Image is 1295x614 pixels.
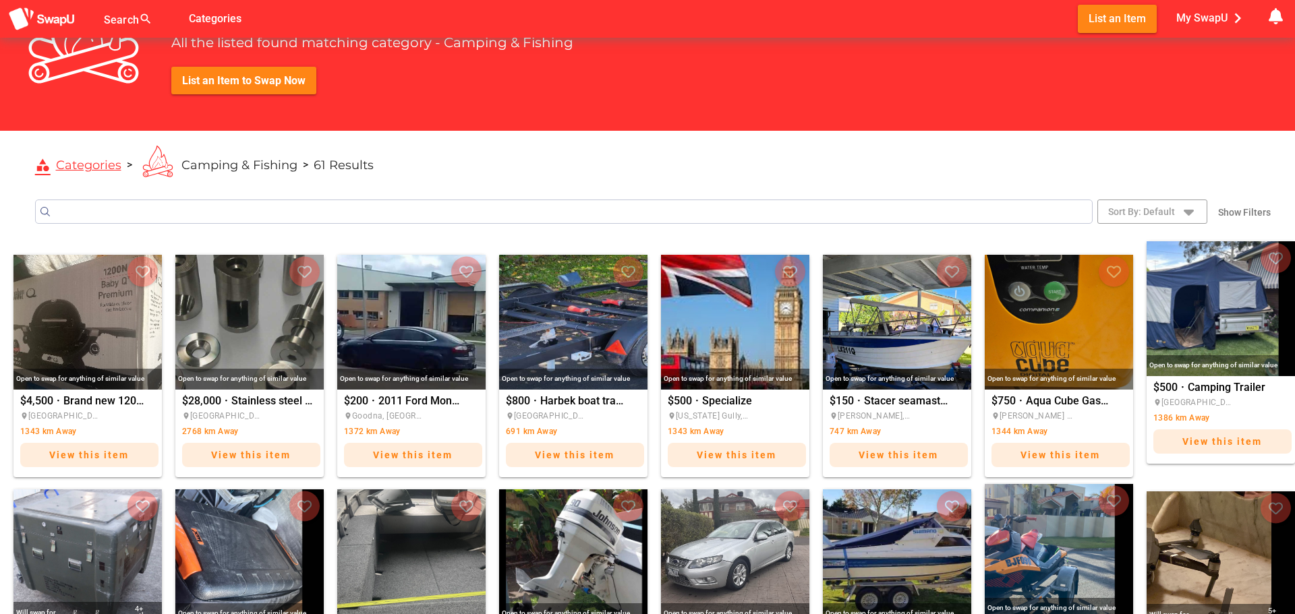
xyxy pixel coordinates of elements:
[823,369,971,390] div: Open to swap for anything of similar value
[830,427,897,436] span: 747 km Away
[1153,413,1221,423] span: 1386 km Away
[378,396,463,406] span: 2011 Ford Mondeo Zetec 2.0 turbo Diesel
[337,255,486,390] div: 2011 Ford Mondeo Zetec 2.0 turbo Diesel
[8,7,76,32] img: aSD8y5uGLpzPJLYTcYcjNu3laj1c05W5KWf0Ds+Za8uybjssssuu+yyyy677LKX2n+PWMSDJ9a87AAAAABJRU5ErkJggg==
[63,396,148,406] span: Brand new 1200N premium [PERSON_NAME] Baby Q - still in box
[991,412,1000,420] i: place
[1153,382,1178,393] span: $500
[1147,355,1295,376] div: Open to swap for anything of similar value
[20,396,53,406] span: $4,500
[668,427,735,436] span: 1343 km Away
[506,412,514,420] i: place
[661,369,809,390] div: Open to swap for anything of similar value
[1153,396,1234,409] span: [GEOGRAPHIC_DATA], [GEOGRAPHIC_DATA]
[178,5,252,32] button: Categories
[991,396,1016,406] span: $750
[985,255,1133,390] div: Aqua Cube Gas hot water
[178,11,252,24] a: Categories
[830,409,911,423] span: [PERSON_NAME], [GEOGRAPHIC_DATA]
[181,158,297,173] span: Camping & Fishing
[373,450,453,460] span: View this item
[506,409,587,423] span: [GEOGRAPHIC_DATA], [GEOGRAPHIC_DATA]
[135,606,154,613] div: 4+
[38,205,52,218] button: Submit the search query
[1188,382,1272,393] span: Camping Trailer
[337,369,486,390] div: Open to swap for anything of similar value
[823,255,971,390] div: Stacer seamaster 4572
[182,74,306,87] span: List an Item to Swap Now
[231,396,316,406] span: Stainless steel glass and handrail fittings components
[830,412,838,420] i: place
[661,255,809,390] div: Specialize
[985,369,1133,390] div: Open to swap for anything of similar value
[344,412,352,420] i: place
[225,393,228,409] span: ·
[1026,396,1110,406] span: Aqua Cube Gas hot water
[314,158,374,173] span: 61 Results
[20,427,88,436] span: 1343 km Away
[175,255,324,390] img: Stainless steel glass and handrail fittings components
[1078,5,1157,32] button: List an Item
[1020,450,1100,460] span: View this item
[1173,5,1250,31] button: My SwapU
[1207,200,1282,224] button: Show Filters
[182,396,221,406] span: $28,000
[830,396,854,406] span: $150
[535,450,614,460] span: View this item
[182,412,190,420] i: place
[506,396,530,406] span: $800
[57,393,60,409] span: ·
[20,409,101,423] span: [GEOGRAPHIC_DATA], [GEOGRAPHIC_DATA]
[35,158,121,173] a: Categories
[859,450,938,460] span: View this item
[1182,436,1262,447] span: View this item
[35,199,1093,224] input: Search
[35,158,51,173] i: category
[13,255,162,390] div: Brand new 1200N premium Weber Baby Q - still in box
[211,450,291,460] span: View this item
[1228,8,1248,28] i: chevron_right
[171,34,573,51] div: All the listed found matching category - Camping & Fishing
[499,255,647,390] div: Harbek boat trailer BT2500M dual axel 8mtr
[1147,241,1295,376] div: Camping Trailer
[182,427,250,436] span: 2768 km Away
[499,369,647,390] div: Open to swap for anything of similar value
[697,450,776,460] span: View this item
[702,396,786,406] span: Specialize
[668,409,749,423] span: [US_STATE] Gully, [GEOGRAPHIC_DATA]
[1153,398,1161,406] i: place
[1097,199,1207,224] button: Expand "Sort By: Default"
[864,396,948,406] span: Stacer seamaster 4572
[171,67,316,94] button: List an Item to Swap Now
[668,396,692,406] span: $500
[1218,203,1271,222] span: Show Filters
[1019,393,1023,409] span: ·
[1089,9,1146,28] span: List an Item
[668,412,676,420] i: place
[344,409,425,423] span: Goodna, [GEOGRAPHIC_DATA]
[991,409,1072,423] span: [PERSON_NAME] Upper, [GEOGRAPHIC_DATA]
[49,450,129,460] span: View this item
[372,393,375,409] span: ·
[857,393,861,409] span: ·
[175,369,324,390] div: Open to swap for anything of similar value
[1108,204,1175,220] span: Sort By: Default
[695,393,699,409] span: ·
[127,157,132,173] div: >
[1176,8,1248,28] span: My SwapU
[169,11,185,27] i: false
[344,396,368,406] span: $200
[20,412,28,420] i: place
[344,427,411,436] span: 1372 km Away
[506,427,573,436] span: 691 km Away
[189,7,241,30] span: Categories
[534,393,537,409] span: ·
[182,409,263,423] span: [GEOGRAPHIC_DATA], [GEOGRAPHIC_DATA]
